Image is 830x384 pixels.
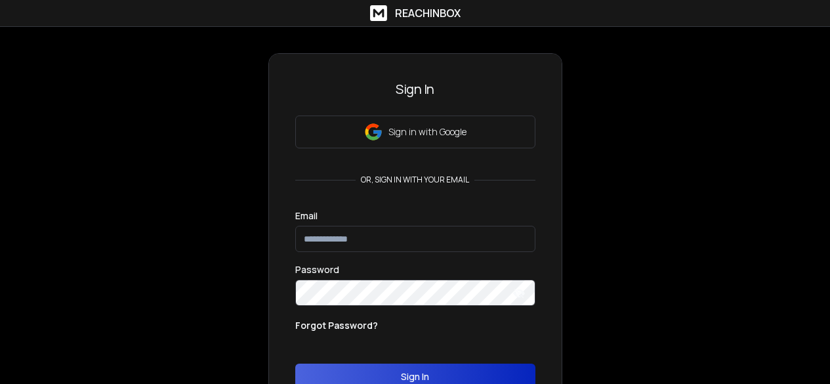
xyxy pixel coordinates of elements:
[395,5,461,21] h1: ReachInbox
[370,5,461,21] a: ReachInbox
[295,265,339,274] label: Password
[295,319,378,332] p: Forgot Password?
[295,80,535,98] h3: Sign In
[295,116,535,148] button: Sign in with Google
[356,175,474,185] p: or, sign in with your email
[295,211,318,221] label: Email
[388,125,467,139] p: Sign in with Google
